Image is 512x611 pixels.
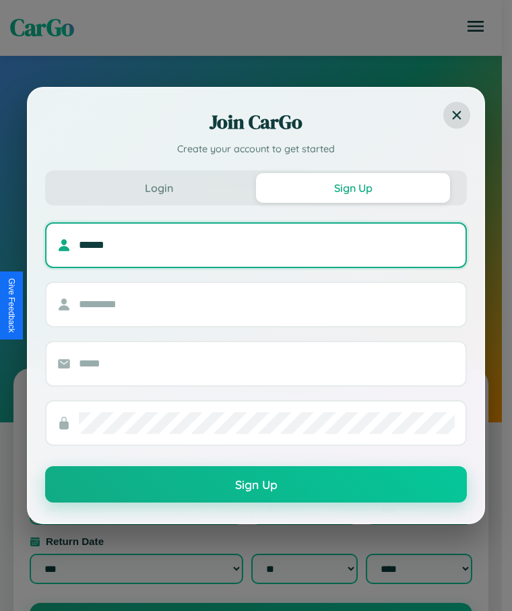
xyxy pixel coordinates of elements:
p: Create your account to get started [45,142,467,157]
button: Sign Up [45,466,467,503]
h2: Join CarGo [45,108,467,135]
button: Login [62,173,256,203]
div: Give Feedback [7,278,16,333]
button: Sign Up [256,173,450,203]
